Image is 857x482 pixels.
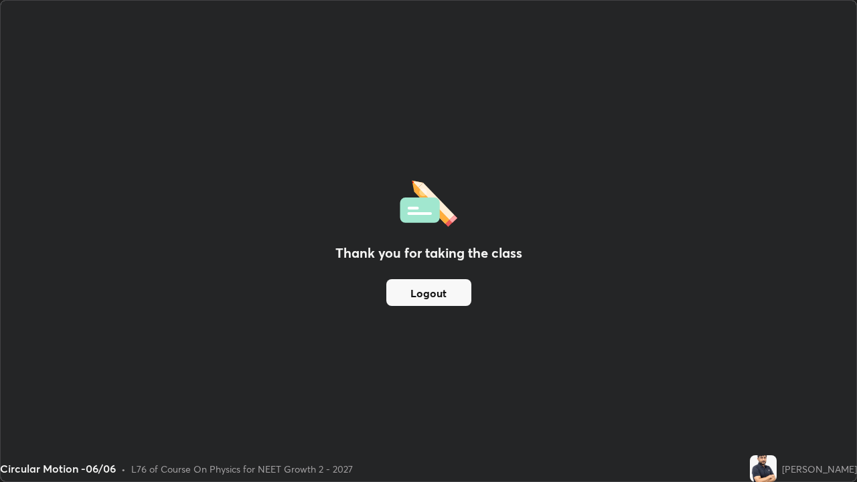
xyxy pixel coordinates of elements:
[750,455,777,482] img: de6c275da805432c8bc00b045e3c7ab9.jpg
[335,243,522,263] h2: Thank you for taking the class
[121,462,126,476] div: •
[400,176,457,227] img: offlineFeedback.1438e8b3.svg
[782,462,857,476] div: [PERSON_NAME]
[131,462,353,476] div: L76 of Course On Physics for NEET Growth 2 - 2027
[386,279,471,306] button: Logout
